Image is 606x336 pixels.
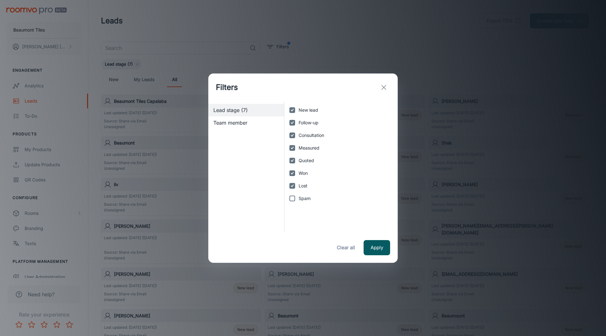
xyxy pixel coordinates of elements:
[377,81,390,94] button: exit
[299,144,319,151] span: Measured
[299,170,308,177] span: Won
[299,119,318,126] span: Follow-up
[299,107,318,114] span: New lead
[299,182,307,189] span: Lost
[299,132,324,139] span: Consultation
[208,104,284,116] div: Lead stage (7)
[364,240,390,255] button: Apply
[299,157,314,164] span: Quoted
[208,116,284,129] div: Team member
[216,82,238,93] h1: Filters
[299,195,311,202] span: Spam
[333,240,359,255] button: Clear all
[213,119,279,127] span: Team member
[213,106,279,114] span: Lead stage (7)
